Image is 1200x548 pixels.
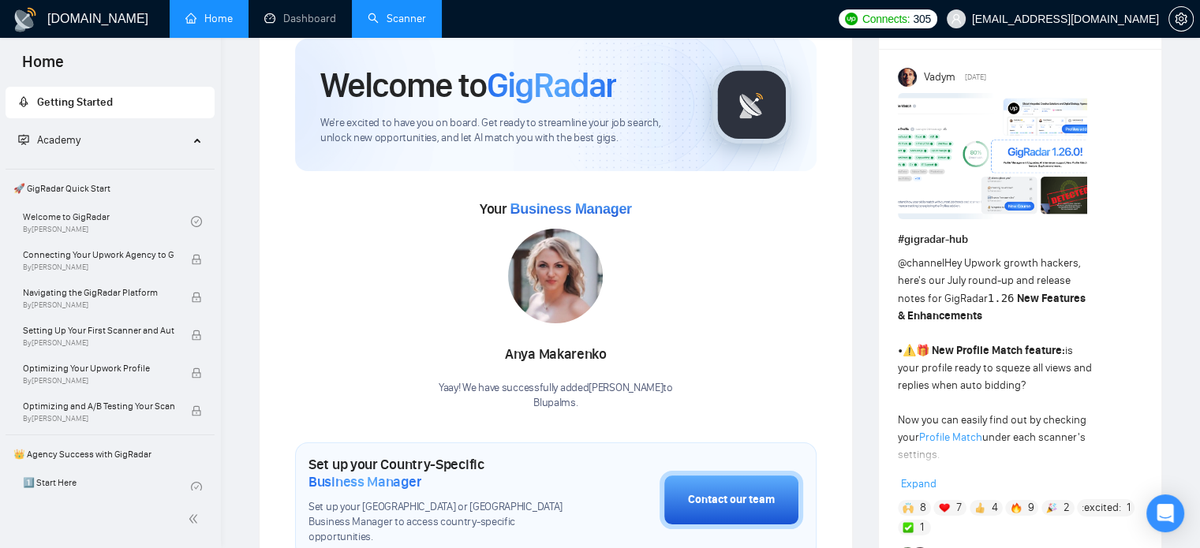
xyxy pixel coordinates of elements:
[1168,13,1194,25] a: setting
[920,520,924,535] span: 1
[1126,500,1130,516] span: 1
[898,93,1087,219] img: F09AC4U7ATU-image.png
[898,256,944,270] span: @channel
[23,360,174,376] span: Optimizing Your Upwork Profile
[23,263,174,272] span: By [PERSON_NAME]
[191,367,202,378] span: lock
[188,511,204,527] span: double-left
[903,522,914,533] img: ✅
[368,12,426,25] a: searchScanner
[939,502,950,513] img: ❤️
[898,68,917,87] img: Vadym
[845,13,858,25] img: upwork-logo.png
[1027,500,1034,516] span: 9
[974,502,985,513] img: 👍
[487,64,616,106] span: GigRadar
[18,133,80,147] span: Academy
[308,456,581,490] h1: Set up your Country-Specific
[191,292,202,303] span: lock
[23,300,174,310] span: By [PERSON_NAME]
[320,64,616,106] h1: Welcome to
[1168,6,1194,32] button: setting
[23,398,174,414] span: Optimizing and A/B Testing Your Scanner for Better Results
[23,285,174,300] span: Navigating the GigRadar Platform
[439,396,673,411] p: Blupalms .
[688,491,775,509] div: Contact our team
[439,381,673,411] div: Yaay! We have successfully added [PERSON_NAME] to
[660,471,803,529] button: Contact our team
[308,500,581,545] span: Set up your [GEOGRAPHIC_DATA] or [GEOGRAPHIC_DATA] Business Manager to access country-specific op...
[932,344,1065,357] strong: New Profile Match feature:
[992,500,998,516] span: 4
[308,473,421,490] span: Business Manager
[7,173,213,204] span: 🚀 GigRadar Quick Start
[320,116,687,146] span: We're excited to have you on board. Get ready to streamline your job search, unlock new opportuni...
[191,330,202,341] span: lock
[903,502,914,513] img: 🙌
[23,338,174,348] span: By [PERSON_NAME]
[988,292,1015,304] code: 1.26
[955,500,961,516] span: 7
[916,344,929,357] span: 🎁
[191,405,202,416] span: lock
[191,482,202,493] span: check-circle
[264,12,336,25] a: dashboardDashboard
[23,247,174,263] span: Connecting Your Upwork Agency to GigRadar
[508,229,603,323] img: 1686859819491-16.jpg
[965,70,986,84] span: [DATE]
[1064,500,1070,516] span: 2
[18,96,29,107] span: rocket
[913,10,930,28] span: 305
[23,414,174,423] span: By [PERSON_NAME]
[919,431,982,444] a: Profile Match
[23,322,174,338] span: Setting Up Your First Scanner and Auto-Bidder
[6,87,215,118] li: Getting Started
[9,50,77,84] span: Home
[37,95,113,109] span: Getting Started
[13,7,38,32] img: logo
[862,10,910,28] span: Connects:
[37,133,80,147] span: Academy
[191,254,202,265] span: lock
[7,438,213,470] span: 👑 Agency Success with GigRadar
[480,200,632,218] span: Your
[1081,499,1120,516] span: :excited:
[185,12,233,25] a: homeHome
[1046,502,1057,513] img: 🎉
[1146,494,1184,532] div: Open Intercom Messenger
[712,65,791,144] img: gigradar-logo.png
[23,376,174,386] span: By [PERSON_NAME]
[901,477,936,490] span: Expand
[23,204,191,239] a: Welcome to GigRadarBy[PERSON_NAME]
[898,231,1142,248] h1: # gigradar-hub
[951,13,962,24] span: user
[510,201,631,217] span: Business Manager
[1169,13,1193,25] span: setting
[18,134,29,145] span: fund-projection-screen
[191,216,202,227] span: check-circle
[1011,502,1022,513] img: 🔥
[923,69,955,86] span: Vadym
[23,470,191,505] a: 1️⃣ Start Here
[903,344,916,357] span: ⚠️
[920,500,926,516] span: 8
[439,341,673,368] div: Anya Makarenko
